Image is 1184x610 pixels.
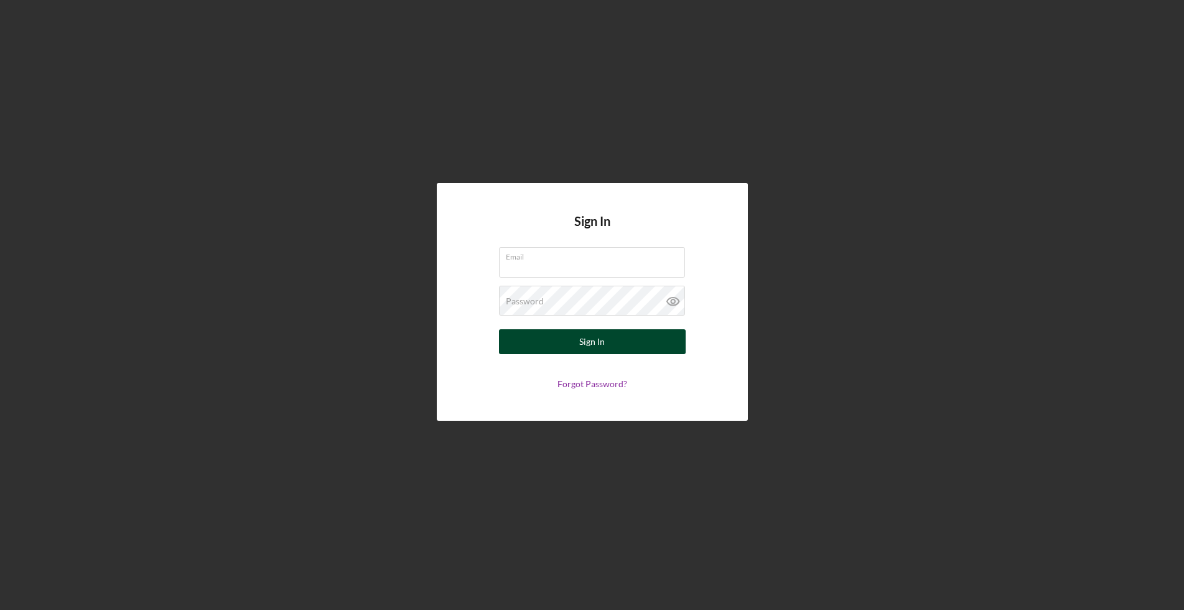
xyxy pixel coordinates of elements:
a: Forgot Password? [557,378,627,389]
button: Sign In [499,329,686,354]
div: Sign In [579,329,605,354]
label: Email [506,248,685,261]
label: Password [506,296,544,306]
h4: Sign In [574,214,610,247]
